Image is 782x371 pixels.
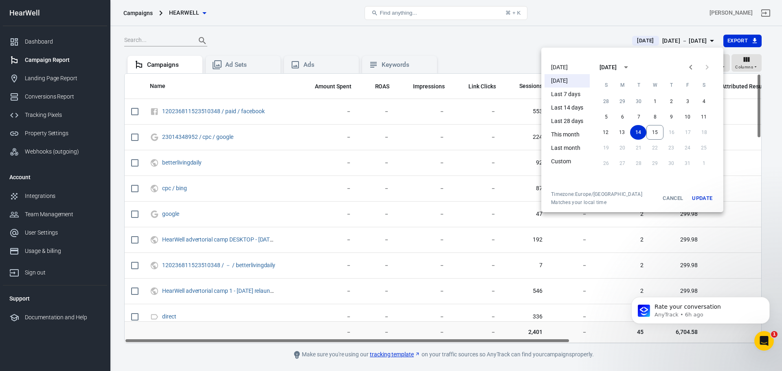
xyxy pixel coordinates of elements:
span: Sunday [599,77,613,93]
span: 1 [771,331,778,338]
button: 2 [663,94,679,109]
button: 8 [647,110,663,124]
button: calendar view is open, switch to year view [619,60,633,74]
span: Wednesday [648,77,662,93]
li: Custom [545,155,590,168]
li: Last 28 days [545,114,590,128]
li: [DATE] [545,61,590,74]
button: 15 [646,125,663,140]
div: [DATE] [600,63,617,72]
iframe: Intercom live chat [754,331,774,351]
li: This month [545,128,590,141]
button: 6 [614,110,630,124]
button: 9 [663,110,679,124]
span: Friday [680,77,695,93]
button: 30 [630,94,647,109]
button: Cancel [660,191,686,206]
li: Last month [545,141,590,155]
div: Timezone: Europe/[GEOGRAPHIC_DATA] [551,191,642,198]
button: 10 [679,110,696,124]
button: 29 [614,94,630,109]
span: Tuesday [631,77,646,93]
button: 14 [630,125,646,140]
span: Thursday [664,77,679,93]
iframe: Intercom notifications message [619,280,782,349]
button: 5 [598,110,614,124]
li: Last 14 days [545,101,590,114]
button: Update [689,191,715,206]
button: Previous month [683,59,699,75]
span: Monday [615,77,630,93]
button: 28 [598,94,614,109]
button: 4 [696,94,712,109]
span: Matches your local time [551,199,642,206]
button: 7 [630,110,647,124]
span: Saturday [696,77,711,93]
button: 13 [614,125,630,140]
button: 1 [647,94,663,109]
li: Last 7 days [545,88,590,101]
button: 12 [597,125,614,140]
button: 3 [679,94,696,109]
li: [DATE] [545,74,590,88]
button: 11 [696,110,712,124]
